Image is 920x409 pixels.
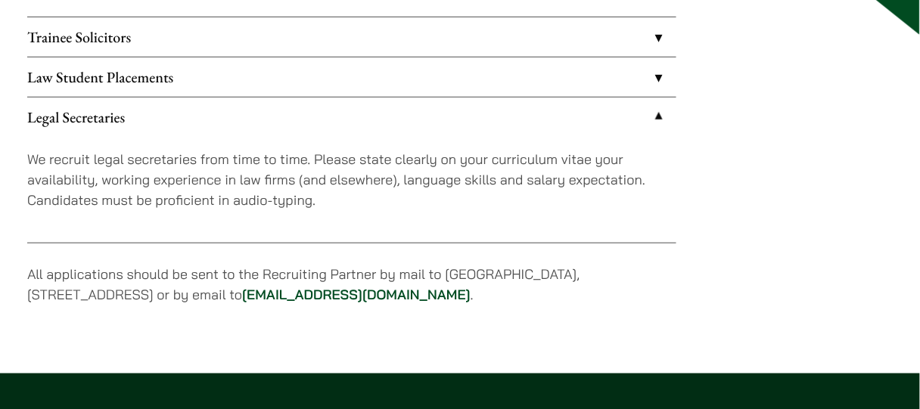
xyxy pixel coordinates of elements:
[27,264,676,305] p: All applications should be sent to the Recruiting Partner by mail to [GEOGRAPHIC_DATA], [STREET_A...
[27,98,676,137] a: Legal Secretaries
[27,149,676,210] p: We recruit legal secretaries from time to time. Please state clearly on your curriculum vitae you...
[242,286,471,303] a: [EMAIL_ADDRESS][DOMAIN_NAME]
[27,57,676,97] a: Law Student Placements
[27,137,676,243] div: Legal Secretaries
[27,17,676,57] a: Trainee Solicitors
